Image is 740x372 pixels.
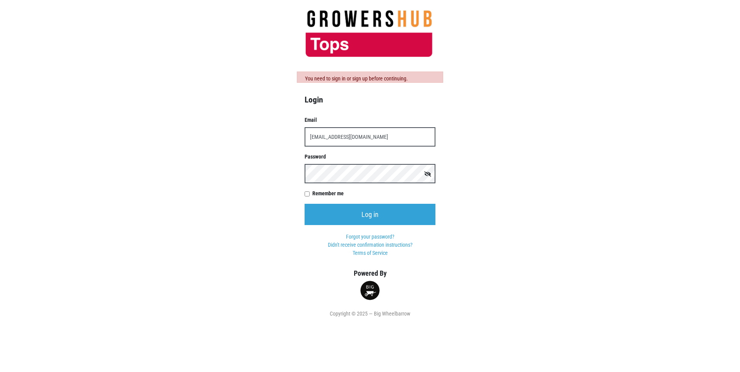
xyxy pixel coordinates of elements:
h4: Login [305,95,435,105]
label: Remember me [312,189,435,198]
a: Terms of Service [353,250,388,256]
img: 279edf242af8f9d49a69d9d2afa010fb.png [293,10,447,58]
div: Copyright © 2025 — Big Wheelbarrow [293,310,447,318]
div: You need to sign in or sign up before continuing. [297,72,443,83]
label: Password [305,153,435,161]
input: Log in [305,204,435,225]
a: Forgot your password? [346,234,394,240]
a: Didn't receive confirmation instructions? [328,242,413,248]
h5: Powered By [293,269,447,278]
img: small-round-logo-d6fdfe68ae19b7bfced82731a0234da4.png [360,281,380,300]
label: Email [305,116,435,124]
